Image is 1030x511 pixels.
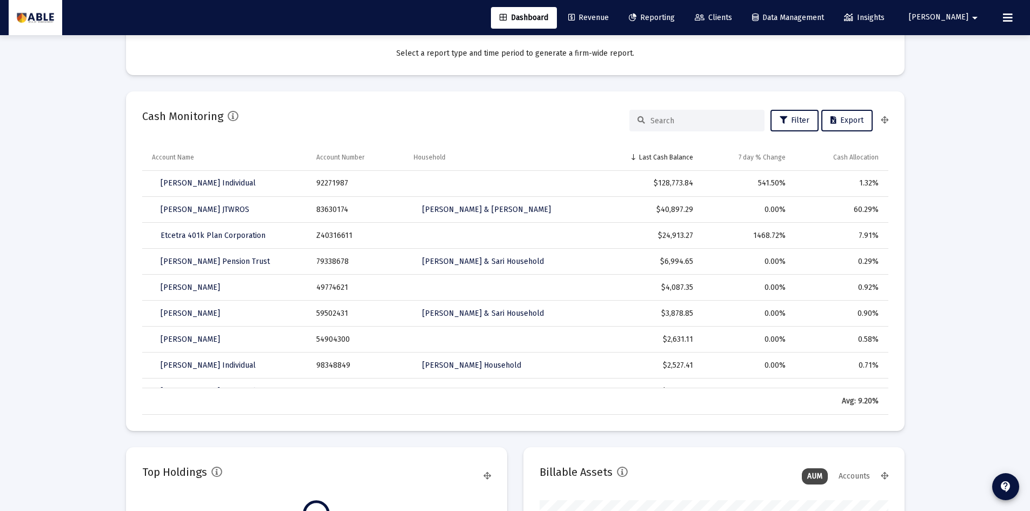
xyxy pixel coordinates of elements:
div: 0.00% [708,256,786,267]
td: $40,897.29 [599,197,701,223]
span: [PERSON_NAME] Household [422,361,521,370]
td: Z40316611 [309,223,406,249]
div: 0.00% [708,360,786,371]
a: Data Management [743,7,833,29]
a: [PERSON_NAME] & Sari Household [414,251,553,273]
td: $4,087.35 [599,275,701,301]
div: 0.00% [708,334,786,345]
div: Last Cash Balance [639,153,693,162]
mat-icon: contact_support [999,480,1012,493]
td: $3,878.85 [599,301,701,327]
div: 1468.72% [708,230,786,241]
div: 0.00% [708,308,786,319]
a: Reporting [620,7,683,29]
span: [PERSON_NAME] Pension Trust [161,257,270,266]
span: [PERSON_NAME] & Sari Household [422,257,544,266]
td: $6,994.65 [599,249,701,275]
td: 38343425 [309,379,406,404]
td: 7.91% [793,223,888,249]
span: [PERSON_NAME] & Sari Household [422,309,544,318]
div: Cash Allocation [833,153,879,162]
td: 59502431 [309,301,406,327]
div: Account Name [152,153,194,162]
td: $128,773.84 [599,171,701,197]
span: [PERSON_NAME] [909,13,968,22]
div: Household [414,153,446,162]
div: 541.50% [708,178,786,189]
div: 0.00% [708,386,786,397]
td: Column Account Number [309,144,406,170]
div: 0.00% [708,204,786,215]
div: 7 day % Change [739,153,786,162]
td: 0.29% [793,249,888,275]
input: Search [650,116,756,125]
td: 98348849 [309,353,406,379]
div: Account Number [316,153,364,162]
td: Column 7 day % Change [701,144,793,170]
a: Clients [686,7,741,29]
td: $2,527.41 [599,353,701,379]
button: [PERSON_NAME] [896,6,994,28]
span: [PERSON_NAME] Individual [161,387,256,396]
td: 0.71% [793,353,888,379]
span: Data Management [752,13,824,22]
td: $24,913.27 [599,223,701,249]
span: [PERSON_NAME] & [PERSON_NAME] [422,205,551,214]
mat-icon: arrow_drop_down [968,7,981,29]
a: [PERSON_NAME] [152,277,229,298]
td: 0.92% [793,275,888,301]
a: [PERSON_NAME] [152,303,229,324]
a: [PERSON_NAME] JTWROS [152,199,258,221]
span: [PERSON_NAME] [161,335,220,344]
a: [PERSON_NAME] Pension Trust [152,251,278,273]
span: Revenue [568,13,609,22]
div: 0.00% [708,282,786,293]
span: Filter [780,116,809,125]
div: AUM [802,468,828,485]
a: [PERSON_NAME] & [PERSON_NAME] [414,199,560,221]
a: Revenue [560,7,617,29]
td: 92271987 [309,171,406,197]
a: [PERSON_NAME] Individual [152,355,264,376]
a: Etcetra 401k Plan Corporation [152,225,274,247]
span: Dashboard [500,13,548,22]
td: 79338678 [309,249,406,275]
td: 49774621 [309,275,406,301]
button: Filter [770,110,819,131]
a: Insights [835,7,893,29]
h2: Top Holdings [142,463,207,481]
span: [PERSON_NAME] JTWROS [161,205,249,214]
span: Reporting [629,13,675,22]
a: [PERSON_NAME] [152,329,229,350]
div: Data grid [142,144,888,415]
div: Accounts [833,468,875,485]
td: 54904300 [309,327,406,353]
span: [PERSON_NAME] [161,283,220,292]
div: Avg: 9.20% [801,396,878,407]
td: Column Last Cash Balance [599,144,701,170]
span: [PERSON_NAME] Individual [161,361,256,370]
td: 83630174 [309,197,406,223]
td: 1.28% [793,379,888,404]
img: Dashboard [17,7,54,29]
a: [PERSON_NAME] Individual [152,381,264,402]
div: Select a report type and time period to generate a firm-wide report. [142,48,888,59]
span: [PERSON_NAME] [161,309,220,318]
td: Column Cash Allocation [793,144,888,170]
td: Column Household [406,144,599,170]
td: $2,410.57 [599,379,701,404]
span: Etcetra 401k Plan Corporation [161,231,265,240]
td: 60.29% [793,197,888,223]
td: 1.32% [793,171,888,197]
td: Column Account Name [142,144,309,170]
span: Clients [695,13,732,22]
td: 0.58% [793,327,888,353]
span: [PERSON_NAME] Individual [161,178,256,188]
button: Export [821,110,873,131]
a: Dashboard [491,7,557,29]
a: [PERSON_NAME] Individual [152,172,264,194]
td: $2,631.11 [599,327,701,353]
a: [PERSON_NAME] & Sari Household [414,303,553,324]
h2: Billable Assets [540,463,613,481]
td: 0.90% [793,301,888,327]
